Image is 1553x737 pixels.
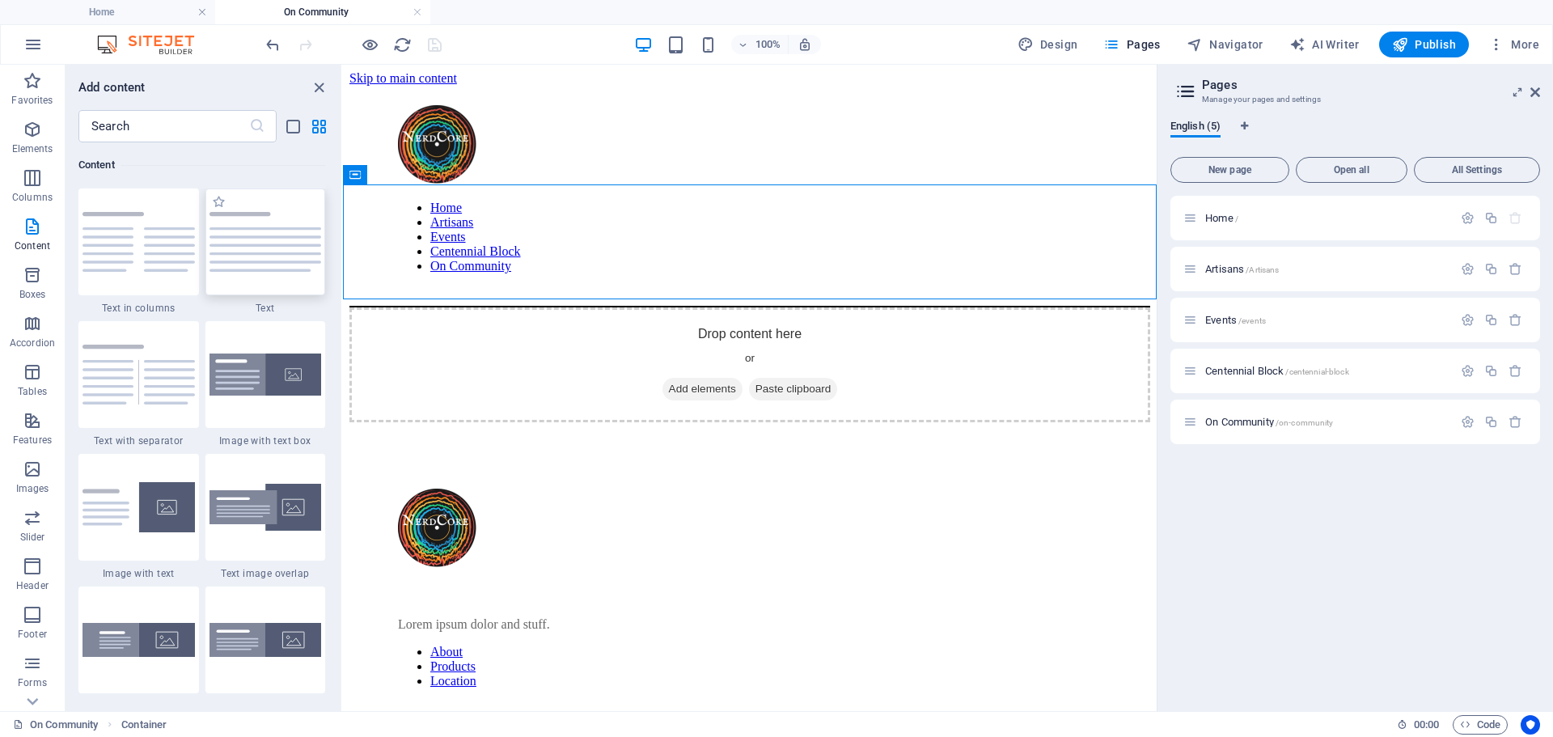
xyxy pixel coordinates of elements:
div: Language Tabs [1170,120,1540,150]
button: Click here to leave preview mode and continue editing [360,35,379,54]
h6: Add content [78,78,146,97]
div: Image with text [78,454,199,580]
span: More [1488,36,1539,53]
p: Forms [18,676,47,689]
div: Remove [1509,262,1522,276]
img: Editor Logo [93,35,214,54]
div: Settings [1461,415,1475,429]
div: Settings [1461,211,1475,225]
p: Tables [18,385,47,398]
span: Text in columns [78,302,199,315]
div: Settings [1461,262,1475,276]
img: image-with-text-box.svg [209,354,322,396]
button: AI Writer [1283,32,1366,57]
span: /events [1238,316,1266,325]
img: text-with-image-v4.svg [83,482,195,532]
span: Add elements [319,313,400,336]
p: Features [13,434,52,447]
h6: 100% [755,35,781,54]
img: wide-image-with-text-aligned.svg [83,623,195,657]
div: Duplicate [1484,313,1498,327]
span: All Settings [1421,165,1533,175]
div: Duplicate [1484,364,1498,378]
span: New page [1178,165,1282,175]
button: undo [263,35,282,54]
div: Image with text box [205,321,326,447]
h3: Manage your pages and settings [1202,92,1508,107]
span: /on-community [1276,418,1334,427]
i: Undo: Change pages (Ctrl+Z) [264,36,282,54]
p: Columns [12,191,53,204]
img: wide-image-with-text.svg [209,623,322,657]
button: Navigator [1180,32,1270,57]
button: New page [1170,157,1289,183]
span: Click to open page [1205,212,1238,224]
span: 00 00 [1414,715,1439,735]
span: Paste clipboard [406,313,495,336]
span: Image with text [78,567,199,580]
i: On resize automatically adjust zoom level to fit chosen device. [798,37,812,52]
p: Footer [18,628,47,641]
button: list-view [283,116,303,136]
p: Elements [12,142,53,155]
a: Skip to main content [6,6,114,20]
span: Image with text box [205,434,326,447]
span: Code [1460,715,1500,735]
button: close panel [309,78,328,97]
p: Images [16,482,49,495]
p: Boxes [19,288,46,301]
div: Design (Ctrl+Alt+Y) [1011,32,1085,57]
span: Navigator [1187,36,1263,53]
span: Text [205,302,326,315]
button: grid-view [309,116,328,136]
span: /centennial-block [1285,367,1348,376]
div: Drop content here [6,243,807,358]
div: Remove [1509,364,1522,378]
div: The startpage cannot be deleted [1509,211,1522,225]
span: Pages [1103,36,1160,53]
p: Favorites [11,94,53,107]
div: Settings [1461,364,1475,378]
p: Header [16,579,49,592]
nav: breadcrumb [121,715,167,735]
i: Reload page [393,36,412,54]
button: Publish [1379,32,1469,57]
div: Duplicate [1484,262,1498,276]
span: English (5) [1170,116,1221,139]
span: Text image overlap [205,567,326,580]
button: More [1482,32,1546,57]
h4: On Community [215,3,430,21]
button: Pages [1097,32,1166,57]
img: text-in-columns.svg [83,212,195,272]
p: Accordion [10,337,55,349]
button: Code [1453,715,1508,735]
h6: Session time [1397,715,1440,735]
div: Duplicate [1484,415,1498,429]
div: Artisans/Artisans [1200,264,1453,274]
input: Search [78,110,249,142]
span: / [1235,214,1238,223]
div: Text [205,188,326,315]
button: Open all [1296,157,1407,183]
div: Centennial Block/centennial-block [1200,366,1453,376]
span: Click to select. Double-click to edit [121,715,167,735]
p: Content [15,239,50,252]
h6: Content [78,155,325,175]
span: Click to open page [1205,416,1333,428]
img: text-image-overlap.svg [209,484,322,532]
span: Artisans [1205,263,1279,275]
img: text.svg [209,212,322,272]
span: AI Writer [1289,36,1360,53]
button: All Settings [1414,157,1540,183]
button: reload [392,35,412,54]
span: Text with separator [78,434,199,447]
div: On Community/on-community [1200,417,1453,427]
button: 100% [731,35,789,54]
span: : [1425,718,1428,731]
div: Text image overlap [205,454,326,580]
div: Events/events [1200,315,1453,325]
span: Events [1205,314,1266,326]
span: /Artisans [1246,265,1279,274]
div: Settings [1461,313,1475,327]
div: Text with separator [78,321,199,447]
